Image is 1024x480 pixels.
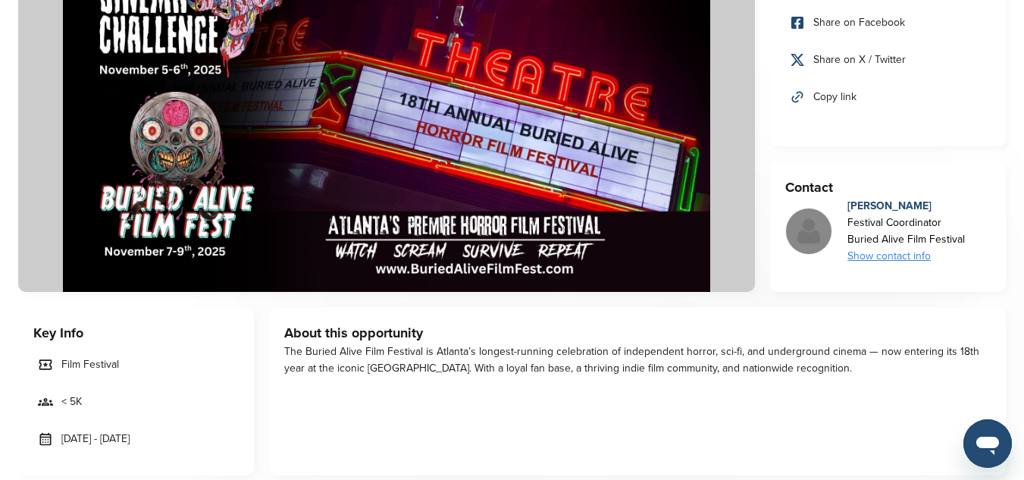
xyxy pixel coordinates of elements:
[785,7,991,39] a: Share on Facebook
[963,419,1012,468] iframe: Button to launch messaging window
[284,344,991,377] div: The Buried Alive Film Festival is Atlanta’s longest-running celebration of independent horror, sc...
[847,248,965,265] div: Show contact info
[61,394,82,410] span: < 5K
[284,322,991,344] h3: About this opportunity
[61,431,130,447] span: [DATE] - [DATE]
[847,198,965,215] div: [PERSON_NAME]
[61,356,119,373] span: Film Festival
[813,52,906,68] span: Share on X / Twitter
[847,231,965,248] div: Buried Alive Film Festival
[785,177,991,198] h3: Contact
[813,89,856,105] span: Copy link
[847,215,965,231] div: Festival Coordinator
[785,44,991,76] a: Share on X / Twitter
[813,14,905,31] span: Share on Facebook
[785,81,991,113] a: Copy link
[33,322,239,344] h3: Key Info
[786,209,831,254] img: Missing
